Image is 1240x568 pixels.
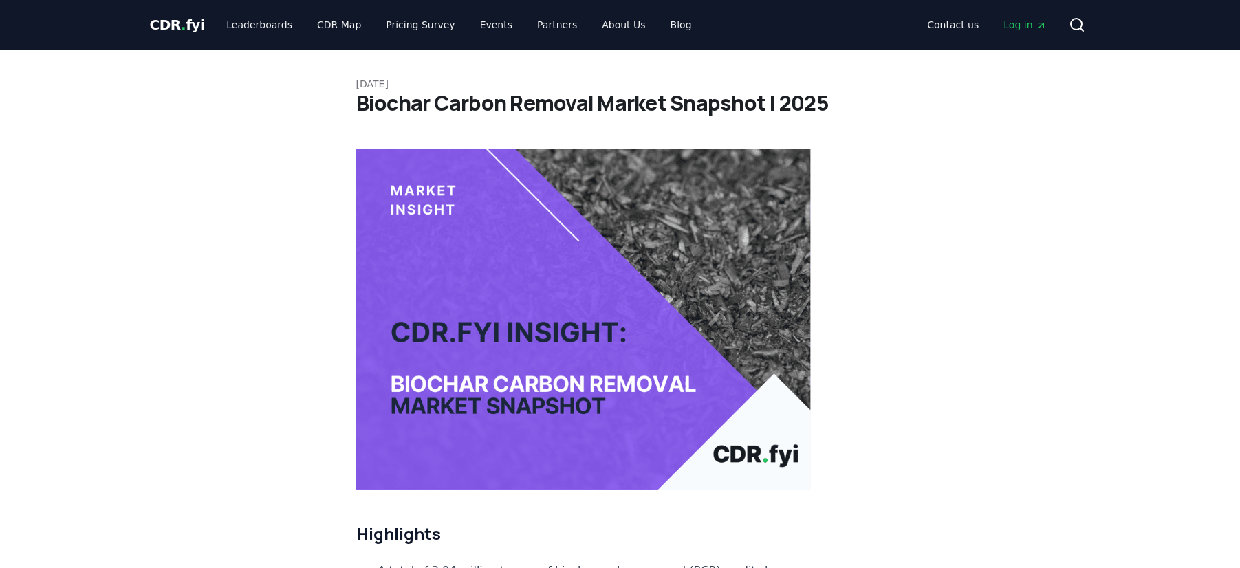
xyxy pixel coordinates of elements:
span: Log in [1003,18,1046,32]
a: Events [469,12,523,37]
h1: Biochar Carbon Removal Market Snapshot | 2025 [356,91,884,116]
a: CDR.fyi [150,15,205,34]
p: [DATE] [356,77,884,91]
a: Contact us [916,12,990,37]
nav: Main [916,12,1057,37]
a: CDR Map [306,12,372,37]
a: Blog [660,12,703,37]
a: About Us [591,12,656,37]
span: . [181,17,186,33]
a: Partners [526,12,588,37]
a: Pricing Survey [375,12,466,37]
h2: Highlights [356,523,812,545]
nav: Main [215,12,702,37]
img: blog post image [356,149,812,490]
a: Leaderboards [215,12,303,37]
a: Log in [992,12,1057,37]
span: CDR fyi [150,17,205,33]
